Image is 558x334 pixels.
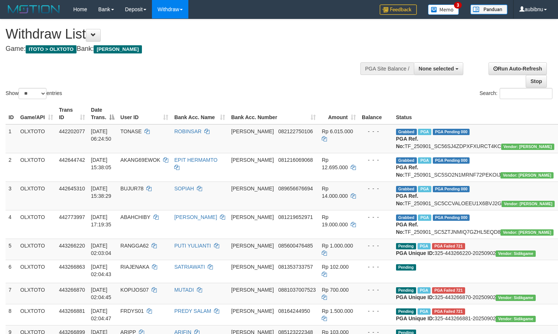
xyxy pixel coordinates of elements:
[432,308,465,315] span: PGA Error
[6,27,364,42] h1: Withdraw List
[120,287,149,293] span: KOPIJOS07
[396,243,416,249] span: Pending
[489,62,547,75] a: Run Auto-Refresh
[496,316,535,322] span: Vendor URL: https://secure9.1velocity.biz
[480,88,552,99] label: Search:
[433,129,470,135] span: PGA Pending
[174,128,201,134] a: ROBINSAR
[362,286,390,294] div: - - -
[231,128,274,134] span: [PERSON_NAME]
[231,214,274,220] span: [PERSON_NAME]
[278,243,313,249] span: Copy 085600476485 to clipboard
[278,287,316,293] span: Copy 0881037007523 to clipboard
[396,129,417,135] span: Grabbed
[432,243,465,249] span: PGA Error
[418,215,431,221] span: Marked by aubandreas
[6,210,17,239] td: 4
[322,186,348,199] span: Rp 14.000.000
[231,308,274,314] span: [PERSON_NAME]
[231,186,274,191] span: [PERSON_NAME]
[59,308,85,314] span: 443266881
[120,264,149,270] span: RIAJENAKA
[380,4,417,15] img: Feedback.jpg
[6,260,17,283] td: 6
[6,283,17,304] td: 7
[322,128,353,134] span: Rp 6.015.000
[418,186,431,192] span: Marked by aubandreas
[526,75,547,88] a: Stop
[59,287,85,293] span: 443266870
[6,239,17,260] td: 5
[319,103,359,124] th: Amount: activate to sort column ascending
[396,136,418,149] b: PGA Ref. No:
[322,264,348,270] span: Rp 102.000
[91,128,111,142] span: [DATE] 06:24:50
[59,243,85,249] span: 443266220
[393,103,558,124] th: Status
[120,128,142,134] span: TONASE
[26,45,77,53] span: ITOTO > OLXTOTO
[418,308,431,315] span: Marked by aubibnu
[396,308,416,315] span: Pending
[174,214,217,220] a: [PERSON_NAME]
[17,210,56,239] td: OLXTOTO
[396,157,417,164] span: Grabbed
[174,186,194,191] a: SOPIAH
[59,186,85,191] span: 442645310
[6,181,17,210] td: 3
[396,315,435,321] b: PGA Unique ID:
[117,103,171,124] th: User ID: activate to sort column ascending
[419,66,454,72] span: None selected
[501,144,554,150] span: Vendor URL: https://secure5.1velocity.biz
[120,308,144,314] span: FRDYS01
[17,124,56,153] td: OLXTOTO
[278,157,313,163] span: Copy 081216069068 to clipboard
[120,186,143,191] span: BUJUR78
[362,128,390,135] div: - - -
[174,287,194,293] a: MUTADI
[500,172,554,179] span: Vendor URL: https://secure5.1velocity.biz
[433,186,470,192] span: PGA Pending
[418,157,431,164] span: Marked by aubandreas
[322,214,348,227] span: Rp 19.000.000
[496,250,535,257] span: Vendor URL: https://secure9.1velocity.biz
[500,229,554,236] span: Vendor URL: https://secure5.1velocity.biz
[17,304,56,325] td: OLXTOTO
[393,153,558,181] td: TF_250901_SC5SO2N1MRNF72PEKOIJ
[228,103,319,124] th: Bank Acc. Number: activate to sort column ascending
[91,186,111,199] span: [DATE] 15:38:29
[171,103,228,124] th: Bank Acc. Name: activate to sort column ascending
[17,260,56,283] td: OLXTOTO
[362,242,390,249] div: - - -
[59,157,85,163] span: 442644742
[278,128,313,134] span: Copy 082122750106 to clipboard
[362,263,390,271] div: - - -
[120,157,160,163] span: AKANG69EWOK
[6,124,17,153] td: 1
[91,287,111,300] span: [DATE] 02:04:45
[231,264,274,270] span: [PERSON_NAME]
[362,156,390,164] div: - - -
[174,264,205,270] a: SATRIAWATI
[278,264,313,270] span: Copy 081353733757 to clipboard
[359,103,393,124] th: Balance
[59,264,85,270] span: 443266863
[428,4,459,15] img: Button%20Memo.svg
[396,287,416,294] span: Pending
[500,88,552,99] input: Search:
[120,214,150,220] span: ABAHCHIBY
[231,243,274,249] span: [PERSON_NAME]
[362,307,390,315] div: - - -
[278,214,313,220] span: Copy 081219652971 to clipboard
[59,214,85,220] span: 442773997
[6,153,17,181] td: 2
[19,88,46,99] select: Showentries
[396,193,418,206] b: PGA Ref. No:
[418,287,431,294] span: Marked by aubibnu
[17,181,56,210] td: OLXTOTO
[393,181,558,210] td: TF_250901_SC5CCVALOEEU1X6BVJ2G
[91,243,111,256] span: [DATE] 02:03:04
[393,283,558,304] td: 325-443266870-20250902
[17,283,56,304] td: OLXTOTO
[433,157,470,164] span: PGA Pending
